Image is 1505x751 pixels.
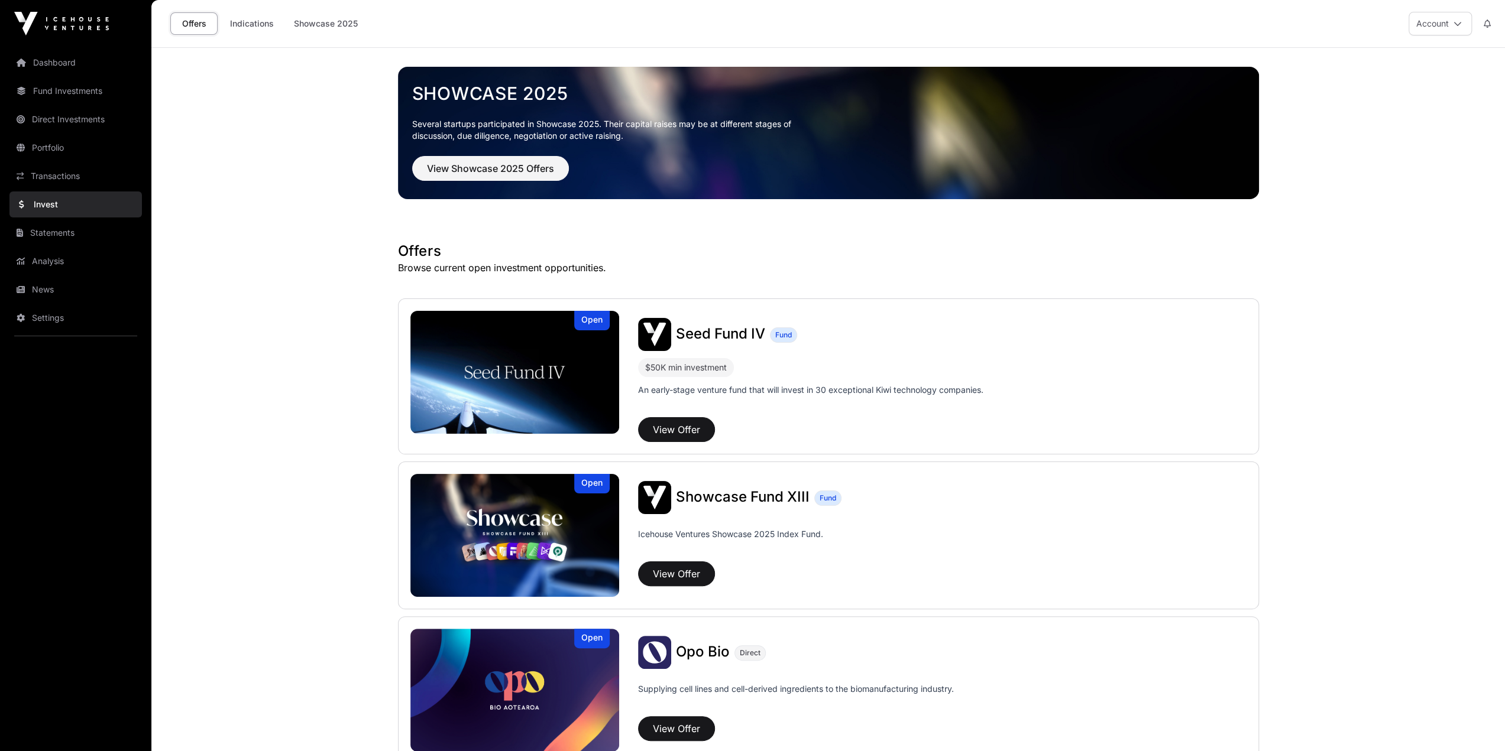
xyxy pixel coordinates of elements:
img: Seed Fund IV [410,311,620,434]
button: View Offer [638,417,715,442]
div: $50K min investment [638,358,734,377]
a: Transactions [9,163,142,189]
a: Indications [222,12,281,35]
span: Seed Fund IV [676,325,765,342]
a: News [9,277,142,303]
span: Opo Bio [676,643,730,660]
span: Direct [740,648,760,658]
div: $50K min investment [645,360,727,375]
a: Showcase Fund XIIIOpen [410,474,620,597]
p: Supplying cell lines and cell-derived ingredients to the biomanufacturing industry. [638,683,954,695]
a: Showcase Fund XIII [676,490,810,505]
span: Fund [820,493,836,503]
img: Showcase Fund XIII [638,481,671,514]
button: Account [1409,12,1472,35]
img: Showcase 2025 [398,67,1259,199]
a: Showcase 2025 [286,12,365,35]
h1: Offers [398,242,1259,261]
p: Icehouse Ventures Showcase 2025 Index Fund. [638,528,823,540]
a: Portfolio [9,135,142,161]
img: Opo Bio [638,636,671,669]
span: Showcase Fund XIII [676,488,810,505]
p: Browse current open investment opportunities. [398,261,1259,275]
a: Direct Investments [9,106,142,132]
img: Icehouse Ventures Logo [14,12,109,35]
a: Settings [9,305,142,331]
a: Analysis [9,248,142,274]
div: Open [574,629,610,648]
iframe: Chat Widget [1446,694,1505,751]
a: Statements [9,220,142,246]
a: Seed Fund IV [676,327,765,342]
a: Seed Fund IVOpen [410,311,620,434]
div: Open [574,311,610,330]
a: Opo Bio [676,645,730,660]
a: Fund Investments [9,78,142,104]
button: View Offer [638,561,715,586]
img: Seed Fund IV [638,318,671,351]
a: Invest [9,191,142,217]
button: View Showcase 2025 Offers [412,156,569,181]
button: View Offer [638,716,715,741]
div: Open [574,474,610,493]
a: Showcase 2025 [412,83,1245,104]
a: Dashboard [9,50,142,76]
img: Showcase Fund XIII [410,474,620,597]
a: Offers [170,12,218,35]
p: Several startups participated in Showcase 2025. Their capital raises may be at different stages o... [412,118,810,142]
span: View Showcase 2025 Offers [427,161,554,175]
p: An early-stage venture fund that will invest in 30 exceptional Kiwi technology companies. [638,384,983,396]
a: View Showcase 2025 Offers [412,168,569,180]
span: Fund [775,330,792,340]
